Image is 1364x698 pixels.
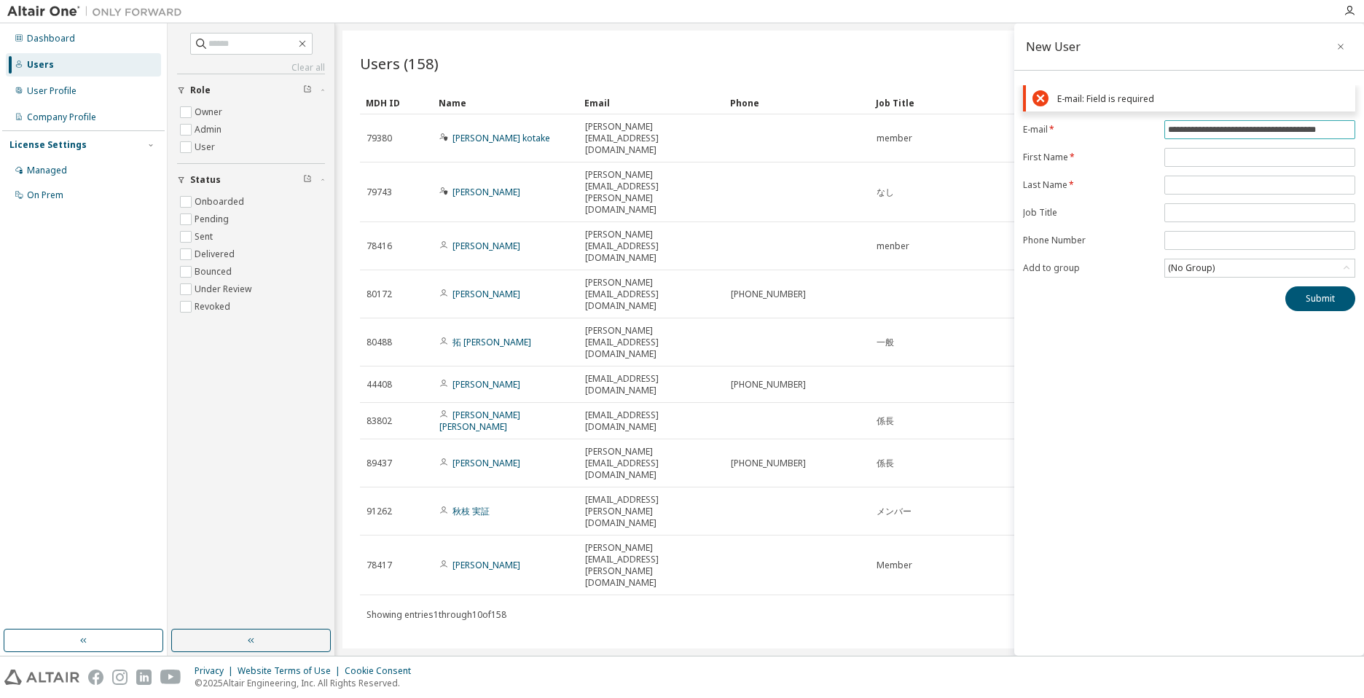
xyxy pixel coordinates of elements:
[1166,260,1217,276] div: (No Group)
[877,560,912,571] span: Member
[367,187,392,198] span: 79743
[1023,152,1156,163] label: First Name
[195,228,216,246] label: Sent
[195,211,232,228] label: Pending
[452,505,490,517] a: 秋枝 実証
[585,277,718,312] span: [PERSON_NAME][EMAIL_ADDRESS][DOMAIN_NAME]
[303,85,312,96] span: Clear filter
[367,337,392,348] span: 80488
[190,85,211,96] span: Role
[177,74,325,106] button: Role
[1057,93,1349,104] div: E-mail: Field is required
[877,240,909,252] span: menber
[366,91,427,114] div: MDH ID
[585,494,718,529] span: [EMAIL_ADDRESS][PERSON_NAME][DOMAIN_NAME]
[112,670,128,685] img: instagram.svg
[585,446,718,481] span: [PERSON_NAME][EMAIL_ADDRESS][DOMAIN_NAME]
[27,165,67,176] div: Managed
[452,336,531,348] a: 拓 [PERSON_NAME]
[177,164,325,196] button: Status
[360,53,439,74] span: Users (158)
[452,378,520,391] a: [PERSON_NAME]
[585,169,718,216] span: [PERSON_NAME][EMAIL_ADDRESS][PERSON_NAME][DOMAIN_NAME]
[1026,41,1081,52] div: New User
[584,91,718,114] div: Email
[452,240,520,252] a: [PERSON_NAME]
[452,132,550,144] a: [PERSON_NAME] kotake
[27,189,63,201] div: On Prem
[4,670,79,685] img: altair_logo.svg
[877,506,912,517] span: メンバー
[195,246,238,263] label: Delivered
[439,91,573,114] div: Name
[585,325,718,360] span: [PERSON_NAME][EMAIL_ADDRESS][DOMAIN_NAME]
[303,174,312,186] span: Clear filter
[585,121,718,156] span: [PERSON_NAME][EMAIL_ADDRESS][DOMAIN_NAME]
[1023,124,1156,136] label: E-mail
[195,677,420,689] p: © 2025 Altair Engineering, Inc. All Rights Reserved.
[195,263,235,281] label: Bounced
[195,103,225,121] label: Owner
[177,62,325,74] a: Clear all
[1023,262,1156,274] label: Add to group
[27,85,77,97] div: User Profile
[731,458,806,469] span: [PHONE_NUMBER]
[585,373,718,396] span: [EMAIL_ADDRESS][DOMAIN_NAME]
[1023,179,1156,191] label: Last Name
[1165,259,1355,277] div: (No Group)
[195,298,233,315] label: Revoked
[585,409,718,433] span: [EMAIL_ADDRESS][DOMAIN_NAME]
[367,506,392,517] span: 91262
[367,415,392,427] span: 83802
[876,91,1010,114] div: Job Title
[195,281,254,298] label: Under Review
[367,458,392,469] span: 89437
[88,670,103,685] img: facebook.svg
[9,139,87,151] div: License Settings
[367,133,392,144] span: 79380
[27,33,75,44] div: Dashboard
[1023,235,1156,246] label: Phone Number
[731,289,806,300] span: [PHONE_NUMBER]
[238,665,345,677] div: Website Terms of Use
[7,4,189,19] img: Altair One
[585,229,718,264] span: [PERSON_NAME][EMAIL_ADDRESS][DOMAIN_NAME]
[367,608,506,621] span: Showing entries 1 through 10 of 158
[195,121,224,138] label: Admin
[367,240,392,252] span: 78416
[367,560,392,571] span: 78417
[877,458,894,469] span: 係長
[731,379,806,391] span: [PHONE_NUMBER]
[877,337,894,348] span: 一般
[27,59,54,71] div: Users
[367,289,392,300] span: 80172
[195,665,238,677] div: Privacy
[1023,207,1156,219] label: Job Title
[367,379,392,391] span: 44408
[345,665,420,677] div: Cookie Consent
[27,111,96,123] div: Company Profile
[1285,286,1355,311] button: Submit
[452,457,520,469] a: [PERSON_NAME]
[877,187,894,198] span: なし
[190,174,221,186] span: Status
[452,288,520,300] a: [PERSON_NAME]
[585,542,718,589] span: [PERSON_NAME][EMAIL_ADDRESS][PERSON_NAME][DOMAIN_NAME]
[730,91,864,114] div: Phone
[160,670,181,685] img: youtube.svg
[136,670,152,685] img: linkedin.svg
[452,186,520,198] a: [PERSON_NAME]
[195,193,247,211] label: Onboarded
[452,559,520,571] a: [PERSON_NAME]
[877,133,912,144] span: member
[195,138,218,156] label: User
[439,409,520,433] a: [PERSON_NAME] [PERSON_NAME]
[877,415,894,427] span: 係長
